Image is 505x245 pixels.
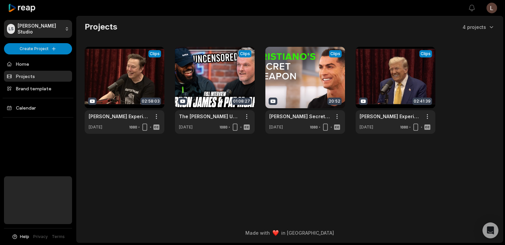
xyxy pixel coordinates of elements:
[7,24,15,34] div: LS
[18,23,62,35] p: [PERSON_NAME] Studio
[12,234,29,240] button: Help
[179,113,240,120] a: The [PERSON_NAME] Unfiltered Full Interview With The [PERSON_NAME] Show
[4,102,72,113] a: Calendar
[273,230,279,236] img: heart emoji
[20,234,29,240] span: Help
[52,234,65,240] a: Terms
[360,113,421,120] a: [PERSON_NAME] Experience #2219 - [PERSON_NAME]
[4,71,72,82] a: Projects
[482,222,498,238] div: Open Intercom Messenger
[269,113,330,120] a: [PERSON_NAME] Secrets to Longevity and Peak Performance
[33,234,48,240] a: Privacy
[89,113,150,120] a: [PERSON_NAME] Experience #2281 - [PERSON_NAME]
[4,83,72,94] a: Brand template
[85,22,117,32] h2: Projects
[463,24,495,31] button: 4 projects
[4,58,72,69] a: Home
[83,229,497,236] div: Made with in [GEOGRAPHIC_DATA]
[4,43,72,54] button: Create Project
